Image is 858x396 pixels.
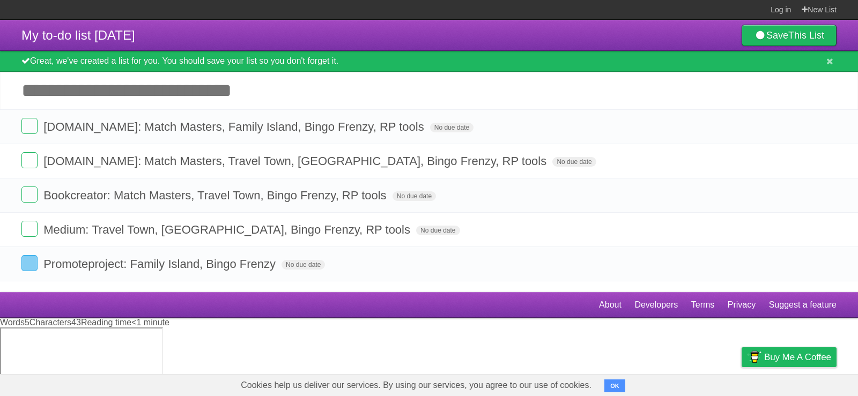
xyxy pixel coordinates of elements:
label: Done [21,186,38,203]
span: Bookcreator: Match Masters, Travel Town, Bingo Frenzy, RP tools [43,189,389,202]
span: Cookies help us deliver our services. By using our services, you agree to our use of cookies. [230,375,602,396]
span: <1 minute [131,318,169,327]
a: Terms [691,295,715,315]
a: About [599,295,622,315]
label: Done [21,152,38,168]
a: Suggest a feature [769,295,837,315]
span: No due date [552,157,596,167]
span: No due date [393,191,436,201]
button: OK [604,379,625,392]
span: No due date [416,226,460,235]
label: Done [21,255,38,271]
span: Promoteproject: Family Island, Bingo Frenzy [43,257,278,271]
img: Buy me a coffee [747,348,761,366]
span: 43 [71,318,81,327]
span: No due date [282,260,325,270]
label: Done [21,118,38,134]
span: No due date [430,123,474,132]
span: Characters [29,318,71,327]
label: Done [21,221,38,237]
span: Reading time [81,318,131,327]
span: 5 [25,318,29,327]
span: Buy me a coffee [764,348,831,367]
b: This List [788,30,824,41]
span: Medium: Travel Town, [GEOGRAPHIC_DATA], Bingo Frenzy, RP tools [43,223,413,236]
a: Developers [634,295,678,315]
span: [DOMAIN_NAME]: Match Masters, Travel Town, [GEOGRAPHIC_DATA], Bingo Frenzy, RP tools [43,154,549,168]
a: SaveThis List [742,25,837,46]
a: Privacy [728,295,756,315]
span: My to-do list [DATE] [21,28,135,42]
span: [DOMAIN_NAME]: Match Masters, Family Island, Bingo Frenzy, RP tools [43,120,427,133]
a: Buy me a coffee [742,347,837,367]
